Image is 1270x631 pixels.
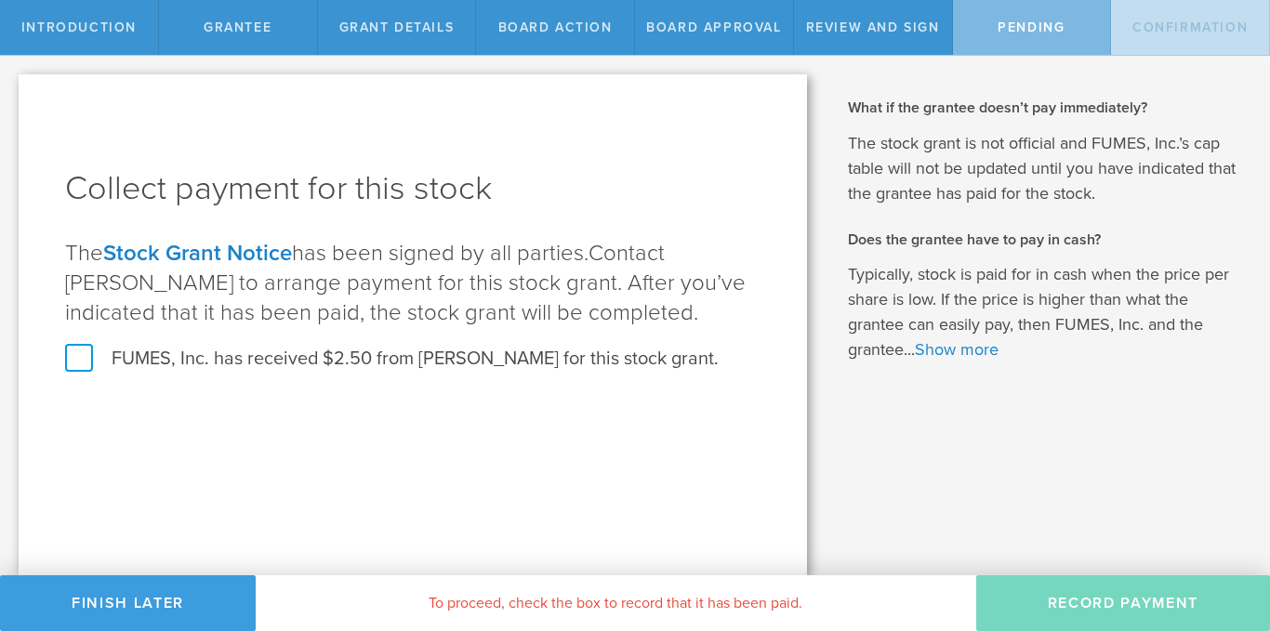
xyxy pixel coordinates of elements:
span: Contact [PERSON_NAME] to arrange payment for this stock grant. After you’ve indicated that it has... [65,240,746,326]
p: The has been signed by all parties. [65,239,761,328]
span: Board Action [498,20,613,35]
span: Board Approval [646,20,781,35]
iframe: Chat Widget [1177,486,1270,575]
p: Typically, stock is paid for in cash when the price per share is low. If the price is higher than... [848,262,1242,362]
span: Introduction [21,20,137,35]
h2: Does the grantee have to pay in cash? [848,230,1242,250]
button: Record Payment [976,575,1270,631]
h2: What if the grantee doesn’t pay immediately? [848,98,1242,118]
span: To proceed, check the box to record that it has been paid. [429,594,802,612]
label: FUMES, Inc. has received $2.50 from [PERSON_NAME] for this stock grant. [65,347,719,371]
span: Pending [998,20,1065,35]
span: Grantee [204,20,271,35]
a: Show more [915,339,999,360]
h1: Collect payment for this stock [65,166,761,211]
p: The stock grant is not official and FUMES, Inc.’s cap table will not be updated until you have in... [848,131,1242,206]
a: Stock Grant Notice [103,240,292,267]
span: Grant Details [339,20,455,35]
span: Review and Sign [806,20,940,35]
span: Confirmation [1132,20,1248,35]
